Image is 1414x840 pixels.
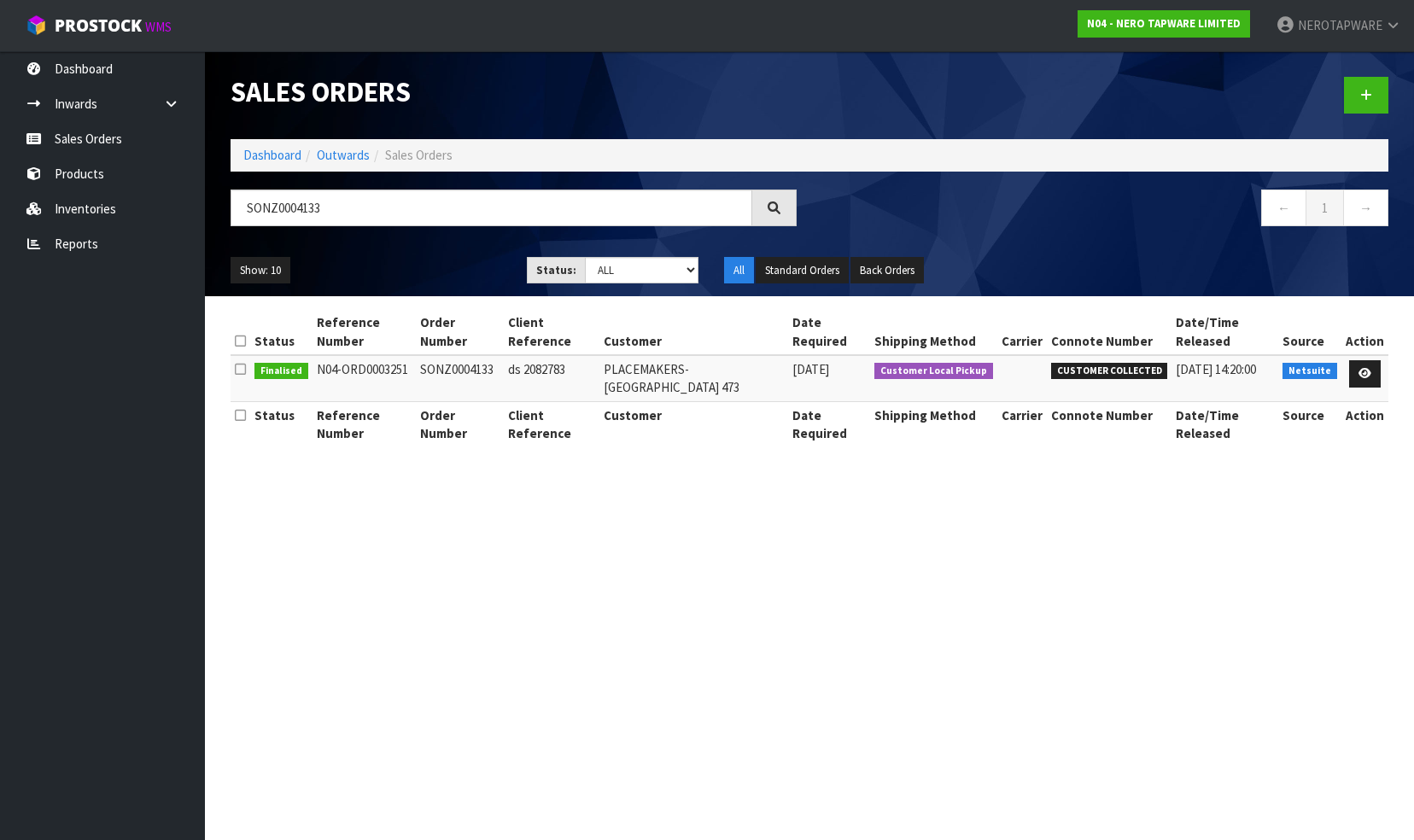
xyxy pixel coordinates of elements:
[1283,363,1337,380] span: Netsuite
[313,355,416,401] td: N04-ORD0003251
[231,257,290,284] button: Show: 10
[504,355,599,401] td: ds 2082783
[788,309,871,355] th: Date Required
[599,355,788,401] td: PLACEMAKERS-[GEOGRAPHIC_DATA] 473
[1172,309,1278,355] th: Date/Time Released
[254,363,308,380] span: Finalised
[250,401,313,446] th: Status
[1278,401,1341,446] th: Source
[243,147,301,163] a: Dashboard
[1047,401,1172,446] th: Connote Number
[1047,309,1172,355] th: Connote Number
[1343,190,1388,226] a: →
[874,363,993,380] span: Customer Local Pickup
[1261,190,1306,226] a: ←
[313,309,416,355] th: Reference Number
[870,401,997,446] th: Shipping Method
[788,401,871,446] th: Date Required
[822,190,1388,231] nav: Page navigation
[313,401,416,446] th: Reference Number
[870,309,997,355] th: Shipping Method
[1051,363,1168,380] span: CUSTOMER COLLECTED
[1298,17,1382,33] span: NEROTAPWARE
[55,15,142,37] span: ProStock
[504,401,599,446] th: Client Reference
[1087,16,1241,31] strong: N04 - NERO TAPWARE LIMITED
[599,401,788,446] th: Customer
[1341,309,1388,355] th: Action
[145,19,172,35] small: WMS
[997,309,1047,355] th: Carrier
[504,309,599,355] th: Client Reference
[536,263,576,277] strong: Status:
[250,309,313,355] th: Status
[1306,190,1344,226] a: 1
[997,401,1047,446] th: Carrier
[416,355,505,401] td: SONZ0004133
[26,15,47,36] img: cube-alt.png
[756,257,849,284] button: Standard Orders
[1176,361,1256,377] span: [DATE] 14:20:00
[317,147,370,163] a: Outwards
[599,309,788,355] th: Customer
[231,77,797,108] h1: Sales Orders
[416,401,505,446] th: Order Number
[792,361,829,377] span: [DATE]
[231,190,752,226] input: Search sales orders
[416,309,505,355] th: Order Number
[724,257,754,284] button: All
[1278,309,1341,355] th: Source
[850,257,924,284] button: Back Orders
[385,147,453,163] span: Sales Orders
[1172,401,1278,446] th: Date/Time Released
[1341,401,1388,446] th: Action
